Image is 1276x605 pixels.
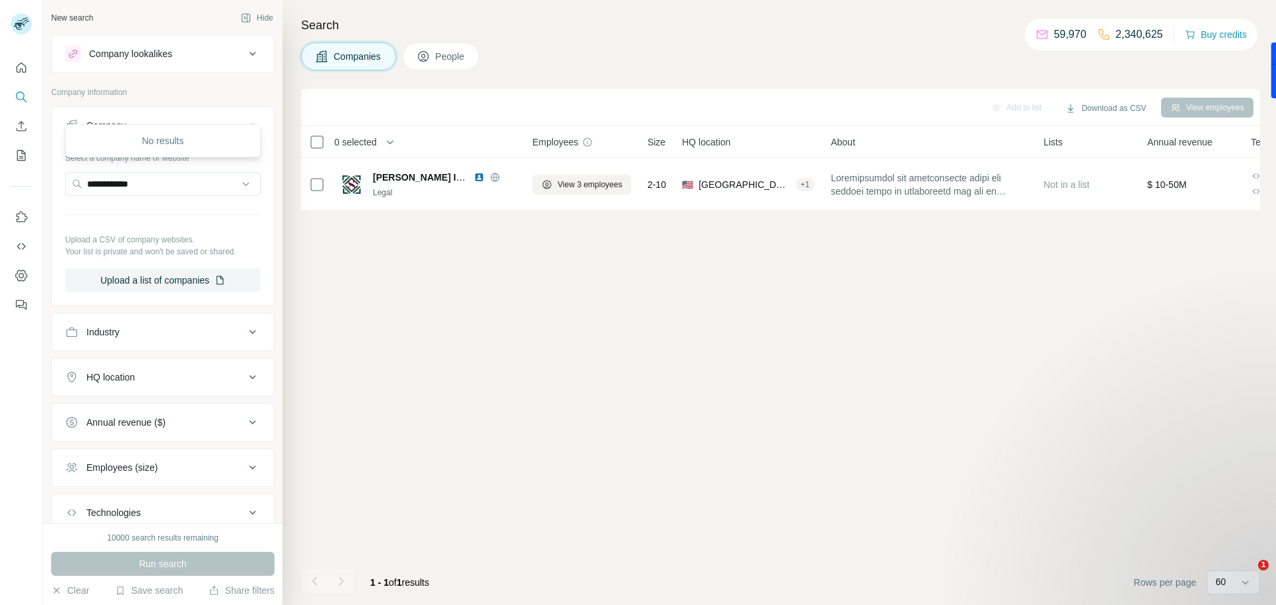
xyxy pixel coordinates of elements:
button: Use Surfe API [11,234,32,258]
button: Employees (size) [52,452,274,483]
span: View 3 employees [558,179,622,191]
div: No results [68,128,257,154]
span: results [370,577,429,588]
span: Loremipsumdol sit ametconsecte adipi eli seddoei tempo in utlaboreetd mag ali en adminimv, quisno... [831,171,1027,198]
span: Employees [532,135,578,149]
div: Employees (size) [86,461,158,474]
h4: Search [301,16,1260,35]
p: 59,970 [1054,27,1087,43]
div: HQ location [86,371,135,384]
span: 0 selected [334,135,377,149]
div: New search [51,12,93,24]
button: Share filters [209,584,274,597]
button: Use Surfe on LinkedIn [11,205,32,229]
div: Annual revenue ($) [86,416,165,429]
div: Industry [86,325,120,339]
button: Clear [51,584,89,597]
div: + 1 [796,179,815,191]
p: Company information [51,86,274,98]
button: View 3 employees [532,175,631,195]
p: 2,340,625 [1116,27,1163,43]
button: HQ location [52,361,274,393]
span: [PERSON_NAME] Immigration Law [373,172,528,183]
button: Upload a list of companies [65,268,261,292]
span: Annual revenue [1147,135,1212,149]
p: 60 [1216,575,1226,588]
span: HQ location [682,135,730,149]
img: LinkedIn logo [474,172,484,183]
img: Logo of Sumner Immigration Law [341,174,362,195]
span: 🇺🇸 [682,178,693,191]
button: Company lookalikes [52,38,274,70]
div: Company [86,119,126,132]
button: Dashboard [11,264,32,288]
span: Not in a list [1043,179,1089,190]
span: of [389,577,397,588]
span: 1 [397,577,402,588]
span: 2-10 [647,178,666,191]
span: Companies [334,50,382,63]
button: Hide [231,8,282,28]
button: Quick start [11,56,32,80]
button: Feedback [11,293,32,317]
button: Technologies [52,497,274,529]
span: 1 - 1 [370,577,389,588]
span: $ 10-50M [1147,179,1186,190]
div: Company lookalikes [89,47,172,60]
button: Enrich CSV [11,114,32,138]
button: Company [52,110,274,147]
p: Upload a CSV of company websites. [65,234,261,246]
span: Size [647,135,665,149]
button: Download as CSV [1056,98,1155,118]
div: 10000 search results remaining [107,532,218,544]
span: People [435,50,466,63]
button: My lists [11,143,32,167]
p: Your list is private and won't be saved or shared. [65,246,261,258]
button: Industry [52,316,274,348]
button: Save search [115,584,183,597]
span: Lists [1043,135,1063,149]
div: Legal [373,187,516,199]
button: Search [11,85,32,109]
div: Technologies [86,506,141,519]
span: [GEOGRAPHIC_DATA], [US_STATE] [698,178,790,191]
iframe: Intercom live chat [1231,560,1263,592]
button: Annual revenue ($) [52,406,274,438]
button: Buy credits [1185,25,1247,44]
span: Rows per page [1134,576,1196,589]
span: About [831,135,855,149]
span: 1 [1258,560,1269,570]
